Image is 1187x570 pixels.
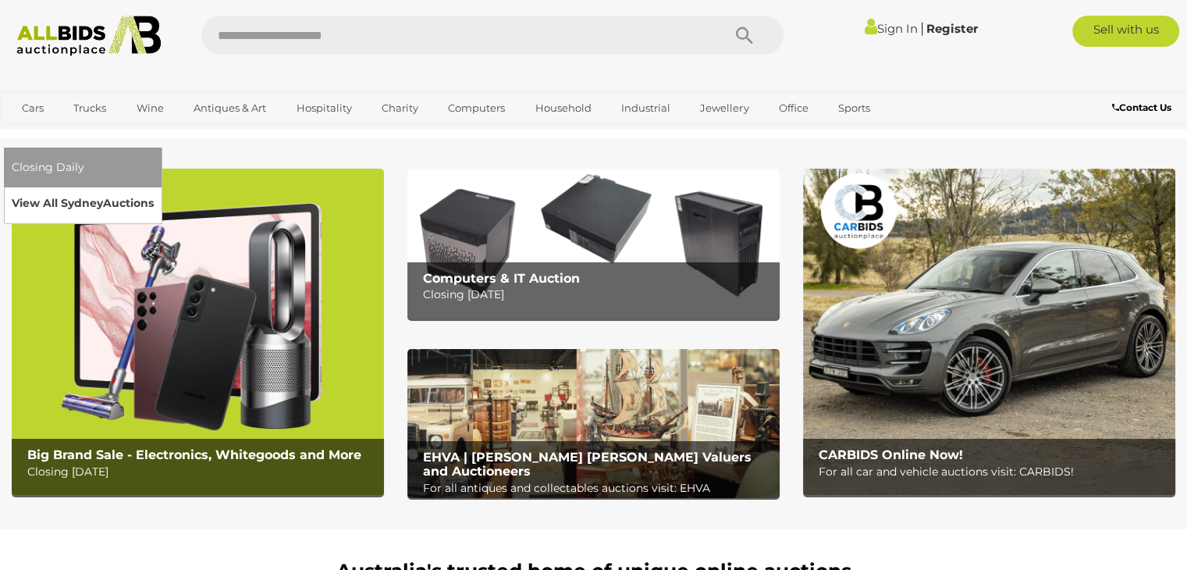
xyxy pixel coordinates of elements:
[371,95,428,121] a: Charity
[769,95,819,121] a: Office
[690,95,759,121] a: Jewellery
[803,169,1175,495] a: CARBIDS Online Now! CARBIDS Online Now! For all car and vehicle auctions visit: CARBIDS!
[12,95,54,121] a: Cars
[407,169,780,318] img: Computers & IT Auction
[407,169,780,318] a: Computers & IT Auction Computers & IT Auction Closing [DATE]
[819,447,963,462] b: CARBIDS Online Now!
[919,20,923,37] span: |
[63,95,116,121] a: Trucks
[407,349,780,498] img: EHVA | Evans Hastings Valuers and Auctioneers
[803,169,1175,495] img: CARBIDS Online Now!
[864,21,917,36] a: Sign In
[27,447,361,462] b: Big Brand Sale - Electronics, Whitegoods and More
[705,16,784,55] button: Search
[12,169,384,495] a: Big Brand Sale - Electronics, Whitegoods and More Big Brand Sale - Electronics, Whitegoods and Mo...
[1112,99,1175,116] a: Contact Us
[611,95,681,121] a: Industrial
[423,271,580,286] b: Computers & IT Auction
[926,21,977,36] a: Register
[423,285,772,305] p: Closing [DATE]
[819,462,1167,482] p: For all car and vehicle auctions visit: CARBIDS!
[438,95,515,121] a: Computers
[1112,102,1171,113] b: Contact Us
[12,169,384,495] img: Big Brand Sale - Electronics, Whitegoods and More
[126,95,174,121] a: Wine
[828,95,880,121] a: Sports
[525,95,602,121] a: Household
[286,95,362,121] a: Hospitality
[12,121,143,147] a: [GEOGRAPHIC_DATA]
[407,349,780,498] a: EHVA | Evans Hastings Valuers and Auctioneers EHVA | [PERSON_NAME] [PERSON_NAME] Valuers and Auct...
[183,95,276,121] a: Antiques & Art
[423,479,772,498] p: For all antiques and collectables auctions visit: EHVA
[9,16,169,56] img: Allbids.com.au
[27,462,376,482] p: Closing [DATE]
[1072,16,1179,47] a: Sell with us
[423,450,752,479] b: EHVA | [PERSON_NAME] [PERSON_NAME] Valuers and Auctioneers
